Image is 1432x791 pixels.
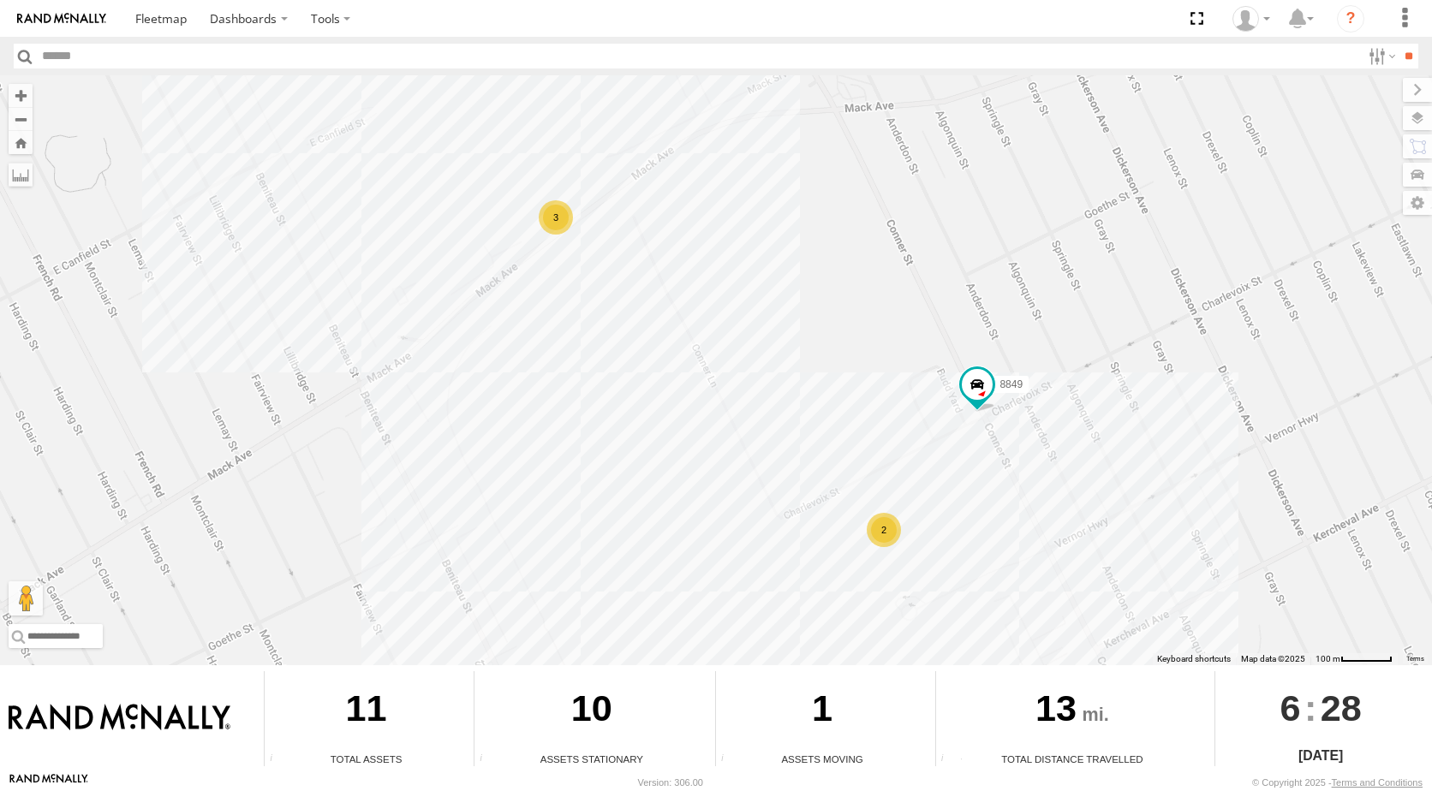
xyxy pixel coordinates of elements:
button: Zoom in [9,84,33,107]
button: Keyboard shortcuts [1157,653,1231,665]
label: Measure [9,163,33,187]
span: 8849 [999,378,1023,390]
span: 28 [1321,671,1362,745]
div: Total Assets [265,752,468,766]
div: [DATE] [1215,746,1425,766]
span: Map data ©2025 [1241,654,1305,663]
a: Terms [1406,655,1424,662]
div: : [1215,671,1425,745]
div: Assets Stationary [474,752,709,766]
div: 3 [539,200,573,235]
span: 6 [1280,671,1301,745]
a: Visit our Website [9,774,88,791]
img: rand-logo.svg [17,13,106,25]
div: Version: 306.00 [638,777,703,788]
a: Terms and Conditions [1332,777,1423,788]
div: 11 [265,671,468,752]
div: 13 [936,671,1209,752]
div: 1 [716,671,929,752]
div: Total distance travelled by all assets within specified date range and applied filters [936,753,962,766]
div: Total number of assets current in transit. [716,753,742,766]
div: 2 [867,513,901,547]
div: Assets Moving [716,752,929,766]
button: Drag Pegman onto the map to open Street View [9,581,43,616]
div: Total number of Enabled Assets [265,753,290,766]
i: ? [1337,5,1364,33]
div: Total number of assets current stationary. [474,753,500,766]
div: Valeo Dash [1226,6,1276,32]
button: Zoom Home [9,131,33,154]
div: © Copyright 2025 - [1252,777,1423,788]
div: 10 [474,671,709,752]
button: Map Scale: 100 m per 57 pixels [1310,653,1398,665]
img: Rand McNally [9,704,230,733]
button: Zoom out [9,107,33,131]
label: Map Settings [1403,191,1432,215]
span: 100 m [1316,654,1340,663]
div: Total Distance Travelled [936,752,1209,766]
label: Search Filter Options [1362,44,1399,68]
